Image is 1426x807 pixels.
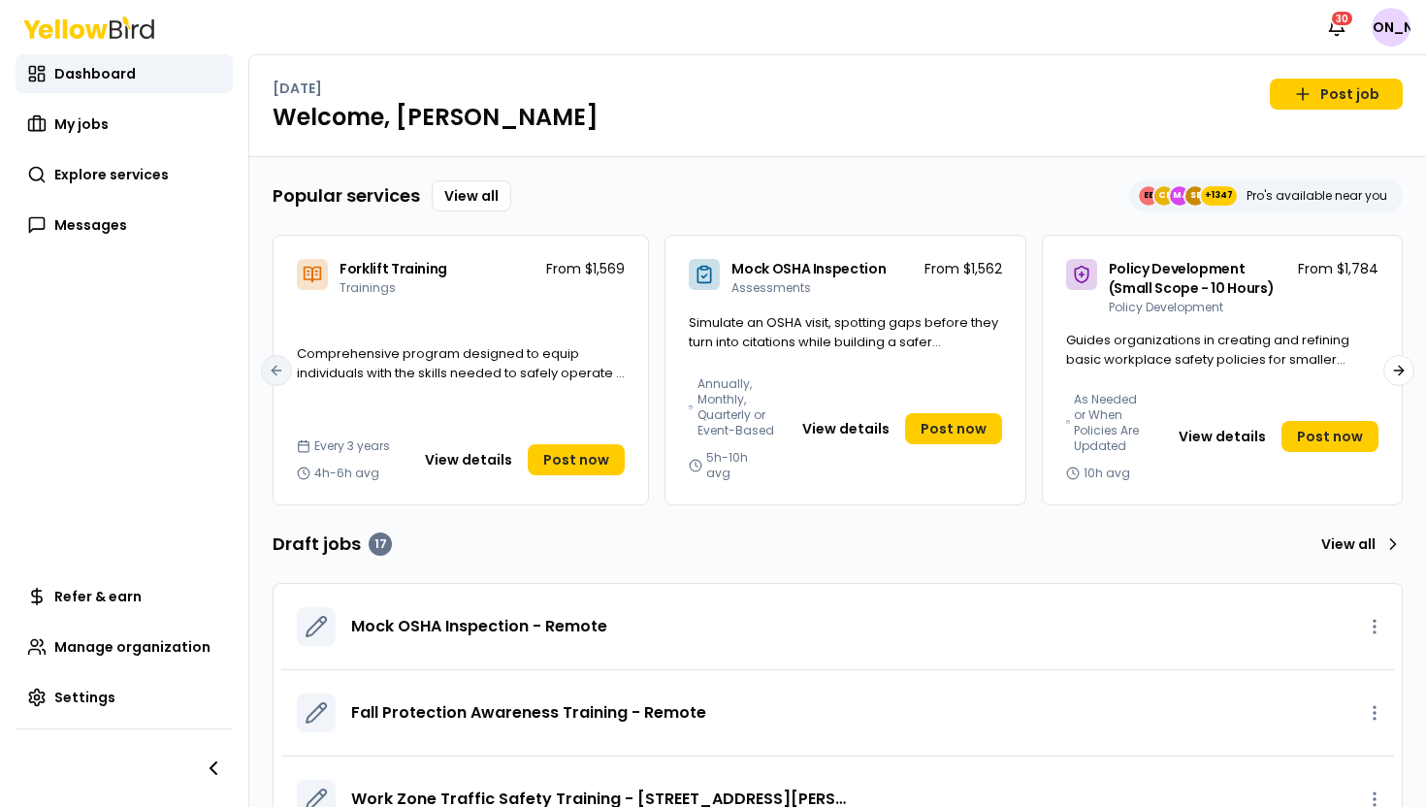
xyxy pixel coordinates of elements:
[54,114,109,134] span: My jobs
[340,259,447,278] span: Forklift Training
[1330,10,1354,27] div: 30
[16,678,233,717] a: Settings
[1185,186,1205,206] span: SE
[1084,466,1130,481] span: 10h avg
[1205,186,1233,206] span: +1347
[1109,299,1223,315] span: Policy Development
[16,577,233,616] a: Refer & earn
[16,628,233,666] a: Manage organization
[791,413,901,444] button: View details
[273,79,322,98] p: [DATE]
[1139,186,1158,206] span: EE
[1109,259,1275,298] span: Policy Development (Small Scope - 10 Hours)
[54,587,142,606] span: Refer & earn
[54,215,127,235] span: Messages
[351,615,607,638] a: Mock OSHA Inspection - Remote
[16,206,233,244] a: Messages
[16,155,233,194] a: Explore services
[1167,421,1278,452] button: View details
[1313,529,1403,560] a: View all
[546,259,625,278] p: From $1,569
[16,54,233,93] a: Dashboard
[273,102,1403,133] h1: Welcome, [PERSON_NAME]
[54,165,169,184] span: Explore services
[314,466,379,481] span: 4h-6h avg
[1372,8,1410,47] span: [PERSON_NAME]
[54,64,136,83] span: Dashboard
[369,533,392,556] div: 17
[731,279,811,296] span: Assessments
[697,376,775,438] span: Annually, Monthly, Quarterly or Event-Based
[413,444,524,475] button: View details
[297,344,625,401] span: Comprehensive program designed to equip individuals with the skills needed to safely operate a fo...
[905,413,1002,444] a: Post now
[689,313,998,370] span: Simulate an OSHA visit, spotting gaps before they turn into citations while building a safer work...
[1247,188,1387,204] p: Pro's available near you
[1297,427,1363,446] span: Post now
[1281,421,1378,452] a: Post now
[273,182,420,210] h3: Popular services
[1298,259,1378,278] p: From $1,784
[706,450,774,481] span: 5h-10h avg
[432,180,511,211] a: View all
[1270,79,1403,110] a: Post job
[1066,331,1349,387] span: Guides organizations in creating and refining basic workplace safety policies for smaller operati...
[16,105,233,144] a: My jobs
[54,637,211,657] span: Manage organization
[924,259,1002,278] p: From $1,562
[1317,8,1356,47] button: 30
[54,688,115,707] span: Settings
[351,701,706,725] a: Fall Protection Awareness Training - Remote
[528,444,625,475] a: Post now
[1170,186,1189,206] span: MJ
[1154,186,1174,206] span: CE
[731,259,886,278] span: Mock OSHA Inspection
[314,438,390,454] span: Every 3 years
[340,279,396,296] span: Trainings
[921,419,987,438] span: Post now
[543,450,609,469] span: Post now
[1074,392,1151,454] span: As Needed or When Policies Are Updated
[273,531,392,558] h3: Draft jobs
